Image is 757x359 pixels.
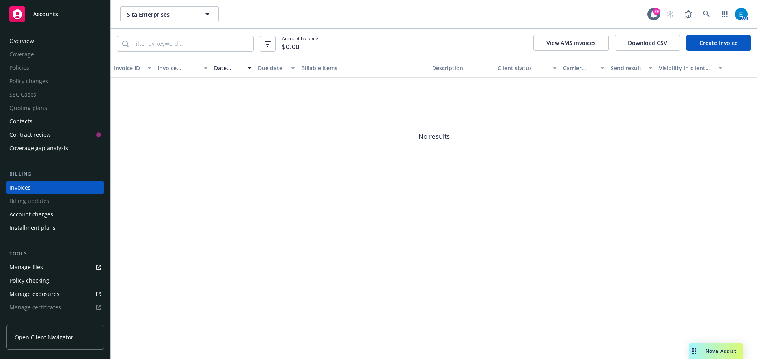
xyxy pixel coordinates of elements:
[705,348,736,354] span: Nova Assist
[6,35,104,47] a: Overview
[6,195,104,207] span: Billing updates
[9,115,32,128] div: Contacts
[6,88,104,101] span: SSC Cases
[6,61,104,74] span: Policies
[429,59,494,78] button: Description
[9,128,51,141] div: Contract review
[127,10,195,19] span: Sita Enterprises
[15,333,73,341] span: Open Client Navigator
[689,343,743,359] button: Nova Assist
[689,343,699,359] div: Drag to move
[6,115,104,128] a: Contacts
[6,75,104,87] span: Policy changes
[608,59,656,78] button: Send result
[6,221,104,234] a: Installment plans
[498,64,548,72] div: Client status
[735,8,748,20] img: photo
[6,314,104,327] span: Manage claims
[122,41,129,47] svg: Search
[9,288,60,300] div: Manage exposures
[494,59,560,78] button: Client status
[155,59,211,78] button: Invoice amount
[214,64,243,72] div: Date issued
[656,59,725,78] button: Visibility in client dash
[301,64,426,72] div: Billable items
[9,142,68,154] div: Coverage gap analysis
[533,35,609,51] button: View AMS invoices
[258,64,287,72] div: Due date
[9,208,53,221] div: Account charges
[611,64,644,72] div: Send result
[717,6,733,22] a: Switch app
[563,64,596,72] div: Carrier status
[6,250,104,258] div: Tools
[659,64,714,72] div: Visibility in client dash
[282,42,300,52] span: $0.00
[653,8,660,15] div: 79
[282,35,318,52] span: Account balance
[615,35,680,51] button: Download CSV
[9,35,34,47] div: Overview
[6,128,104,141] a: Contract review
[129,36,253,51] input: Filter by keyword...
[255,59,298,78] button: Due date
[6,170,104,178] div: Billing
[158,64,200,72] div: Invoice amount
[211,59,255,78] button: Date issued
[9,261,43,273] div: Manage files
[681,6,696,22] a: Report a Bug
[120,6,219,22] button: Sita Enterprises
[114,64,143,72] div: Invoice ID
[6,48,104,61] span: Coverage
[6,288,104,300] a: Manage exposures
[6,181,104,194] a: Invoices
[686,35,751,51] a: Create Invoice
[662,6,678,22] a: Start snowing
[6,274,104,287] a: Policy checking
[33,11,58,17] span: Accounts
[6,208,104,221] a: Account charges
[560,59,608,78] button: Carrier status
[6,261,104,273] a: Manage files
[9,274,49,287] div: Policy checking
[6,301,104,314] span: Manage certificates
[9,181,31,194] div: Invoices
[6,142,104,154] a: Coverage gap analysis
[111,78,757,196] span: No results
[298,59,429,78] button: Billable items
[6,3,104,25] a: Accounts
[699,6,714,22] a: Search
[9,221,56,234] div: Installment plans
[432,64,491,72] div: Description
[6,102,104,114] span: Quoting plans
[111,59,155,78] button: Invoice ID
